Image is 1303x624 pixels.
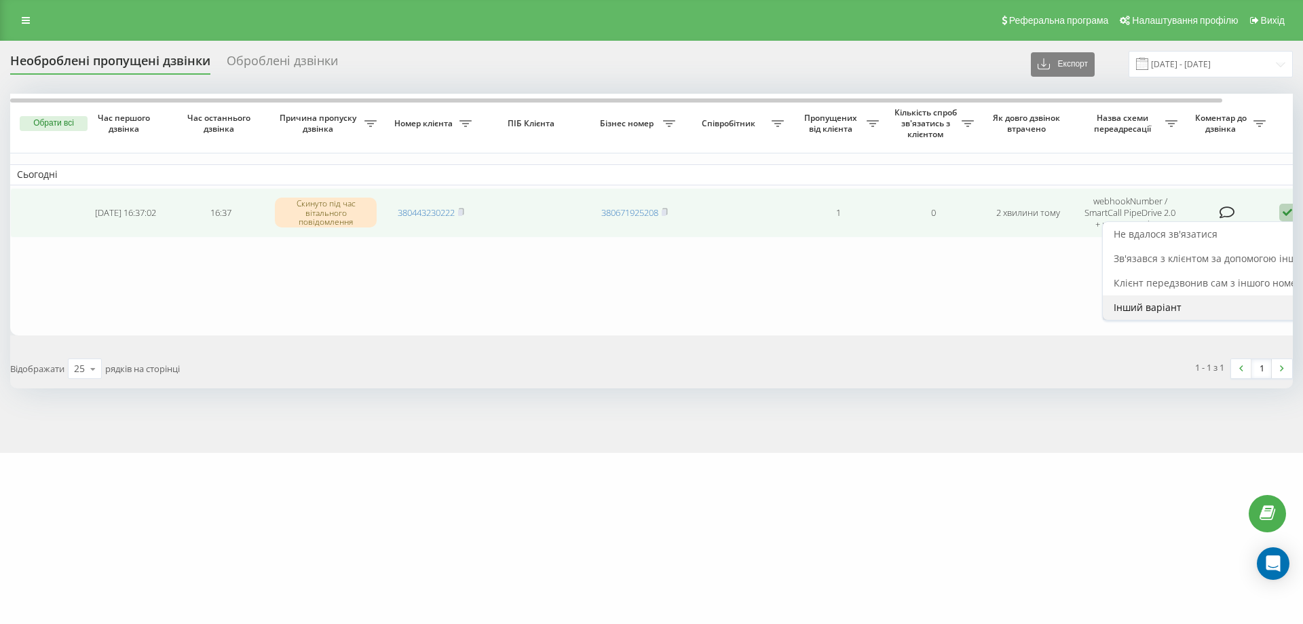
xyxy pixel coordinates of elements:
[1191,113,1253,134] span: Коментар до дзвінка
[74,362,85,375] div: 25
[105,363,180,375] span: рядків на сторінці
[89,113,162,134] span: Час першого дзвінка
[1132,15,1238,26] span: Налаштування профілю
[1114,301,1182,314] span: Інший варіант
[173,188,268,238] td: 16:37
[398,206,455,219] a: 380443230222
[184,113,257,134] span: Час останнього дзвінка
[797,113,867,134] span: Пропущених від клієнта
[390,118,459,129] span: Номер клієнта
[601,206,658,219] a: 380671925208
[78,188,173,238] td: [DATE] 16:37:02
[1251,359,1272,378] a: 1
[1261,15,1285,26] span: Вихід
[275,113,364,134] span: Причина пропуску дзвінка
[594,118,663,129] span: Бізнес номер
[892,107,962,139] span: Кількість спроб зв'язатись з клієнтом
[992,113,1065,134] span: Як довго дзвінок втрачено
[10,363,64,375] span: Відображати
[1009,15,1109,26] span: Реферальна програма
[275,198,377,227] div: Скинуто під час вітального повідомлення
[1082,113,1165,134] span: Назва схеми переадресації
[1257,547,1289,580] div: Open Intercom Messenger
[981,188,1076,238] td: 2 хвилини тому
[490,118,575,129] span: ПІБ Клієнта
[886,188,981,238] td: 0
[689,118,772,129] span: Співробітник
[1195,361,1224,374] div: 1 - 1 з 1
[1031,52,1095,77] button: Експорт
[227,54,338,75] div: Оброблені дзвінки
[1114,227,1217,240] span: Не вдалося зв'язатися
[791,188,886,238] td: 1
[20,116,88,131] button: Обрати всі
[1076,188,1184,238] td: webhookNumber / SmartCall PipeDrive 2.0 + черга (random)
[10,54,210,75] div: Необроблені пропущені дзвінки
